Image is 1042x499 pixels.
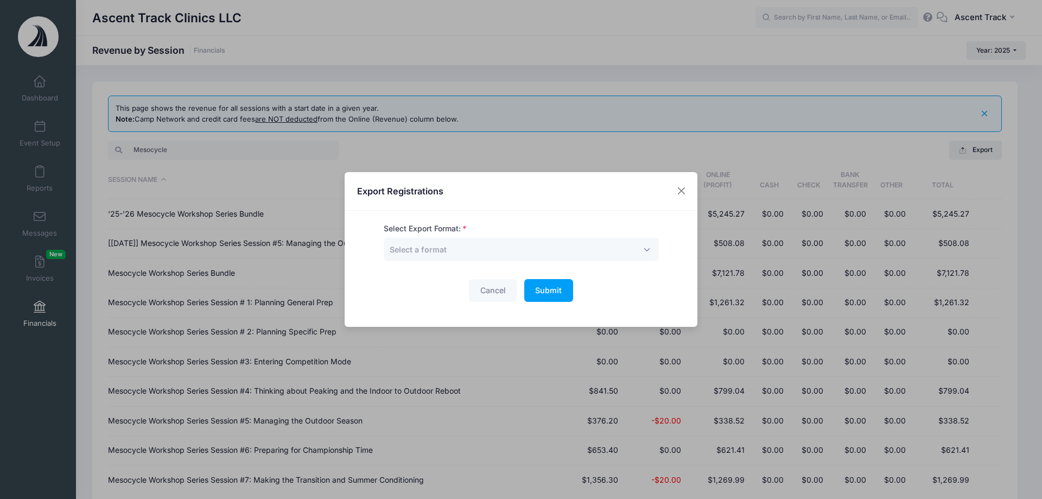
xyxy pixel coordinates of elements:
[390,245,447,254] span: Select a format
[535,286,562,295] span: Submit
[357,185,443,198] h4: Export Registrations
[384,223,467,235] label: Select Export Format:
[672,181,691,201] button: Close
[390,244,447,255] span: Select a format
[524,279,573,302] button: Submit
[384,238,659,261] span: Select a format
[469,279,517,302] button: Cancel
